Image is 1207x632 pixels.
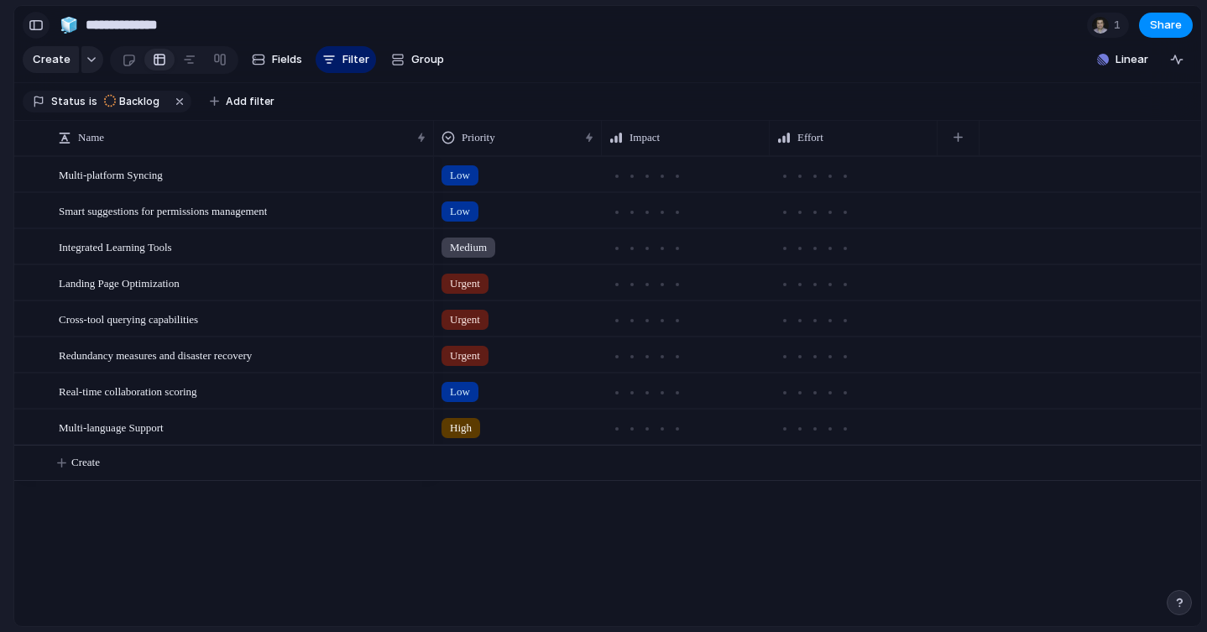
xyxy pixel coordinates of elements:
span: Filter [342,51,369,68]
span: Multi-platform Syncing [59,165,163,184]
span: Linear [1116,51,1148,68]
span: Impact [630,129,660,146]
span: Integrated Learning Tools [59,237,172,256]
span: Low [450,167,470,184]
span: Priority [462,129,495,146]
span: Urgent [450,275,480,292]
span: Landing Page Optimization [59,273,180,292]
span: Redundancy measures and disaster recovery [59,345,252,364]
span: Share [1150,17,1182,34]
span: Medium [450,239,487,256]
span: Create [33,51,71,68]
span: Fields [272,51,302,68]
button: Group [383,46,452,73]
span: Urgent [450,347,480,364]
button: Linear [1090,47,1155,72]
button: Fields [245,46,309,73]
span: Low [450,203,470,220]
button: Share [1139,13,1193,38]
span: Backlog [119,94,159,109]
span: Group [411,51,444,68]
span: 1 [1114,17,1126,34]
span: Effort [797,129,823,146]
span: Multi-language Support [59,417,164,436]
span: Name [78,129,104,146]
span: High [450,420,472,436]
span: Status [51,94,86,109]
button: Create [23,46,79,73]
span: Low [450,384,470,400]
button: is [86,92,101,111]
span: Urgent [450,311,480,328]
span: is [89,94,97,109]
button: 🧊 [55,12,82,39]
span: Create [71,454,100,471]
button: Backlog [99,92,170,111]
span: Cross-tool querying capabilities [59,309,198,328]
span: Real-time collaboration scoring [59,381,197,400]
button: Filter [316,46,376,73]
span: Add filter [226,94,274,109]
button: Add filter [200,90,285,113]
span: Smart suggestions for permissions management [59,201,267,220]
div: 🧊 [60,13,78,36]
